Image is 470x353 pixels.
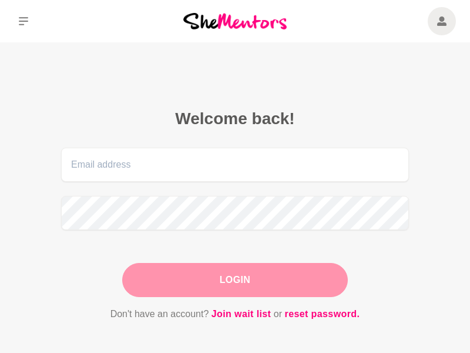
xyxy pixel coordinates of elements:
[61,148,409,182] input: Email address
[211,307,271,322] a: Join wait list
[183,13,287,29] img: She Mentors Logo
[61,307,409,322] p: Don't have an account? or
[61,108,409,129] h2: Welcome back!
[285,307,360,322] a: reset password.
